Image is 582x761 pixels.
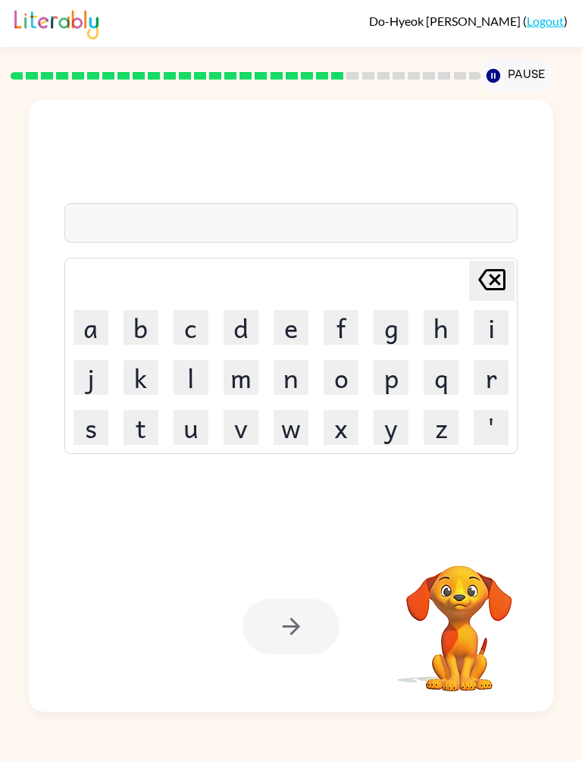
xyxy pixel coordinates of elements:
[274,310,308,345] button: e
[369,14,568,28] div: ( )
[474,360,508,395] button: r
[274,410,308,445] button: w
[124,410,158,445] button: t
[224,410,258,445] button: v
[369,14,523,28] span: Do-Hyeok [PERSON_NAME]
[274,360,308,395] button: n
[74,360,108,395] button: j
[480,58,552,93] button: Pause
[324,410,358,445] button: x
[124,360,158,395] button: k
[14,6,99,39] img: Literably
[374,360,408,395] button: p
[74,310,108,345] button: a
[74,410,108,445] button: s
[527,14,564,28] a: Logout
[174,410,208,445] button: u
[474,310,508,345] button: i
[374,310,408,345] button: g
[424,360,458,395] button: q
[224,360,258,395] button: m
[174,310,208,345] button: c
[474,410,508,445] button: '
[424,410,458,445] button: z
[324,310,358,345] button: f
[424,310,458,345] button: h
[224,310,258,345] button: d
[374,410,408,445] button: y
[324,360,358,395] button: o
[124,310,158,345] button: b
[383,542,535,694] video: Your browser must support playing .mp4 files to use Literably. Please try using another browser.
[174,360,208,395] button: l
